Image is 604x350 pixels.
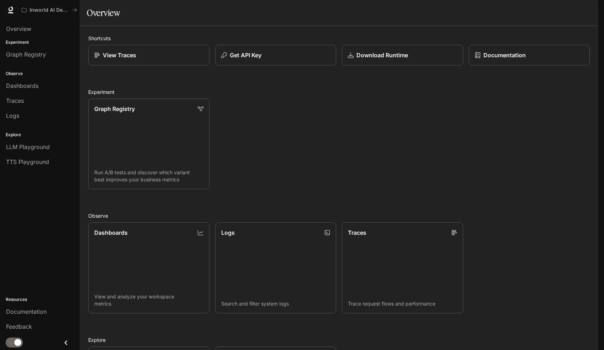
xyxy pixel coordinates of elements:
h2: Observe [88,212,590,219]
p: Run A/B tests and discover which variant best improves your business metrics [94,169,203,183]
a: Graph RegistryRun A/B tests and discover which variant best improves your business metrics [88,99,210,189]
a: Download Runtime [342,45,463,65]
p: Dashboards [94,228,128,237]
p: View and analyze your workspace metrics [94,293,203,307]
a: Documentation [469,45,590,65]
h2: Shortcuts [88,35,590,42]
p: View Traces [103,51,136,59]
p: Logs [221,228,235,237]
h1: Overview [87,6,120,20]
p: Graph Registry [94,105,135,113]
p: Trace request flows and performance [348,300,457,307]
a: View Traces [88,45,210,65]
p: Search and filter system logs [221,300,330,307]
p: Traces [348,228,366,237]
a: LogsSearch and filter system logs [215,222,337,313]
button: All workspaces [18,3,80,17]
p: Documentation [483,51,526,59]
h2: Explore [88,336,590,344]
a: TracesTrace request flows and performance [342,222,463,313]
a: DashboardsView and analyze your workspace metrics [88,222,210,313]
h2: Experiment [88,88,590,96]
p: Get API Key [230,51,261,59]
p: Download Runtime [356,51,408,59]
p: Inworld AI Demos [30,7,69,13]
button: Get API Key [215,45,337,65]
